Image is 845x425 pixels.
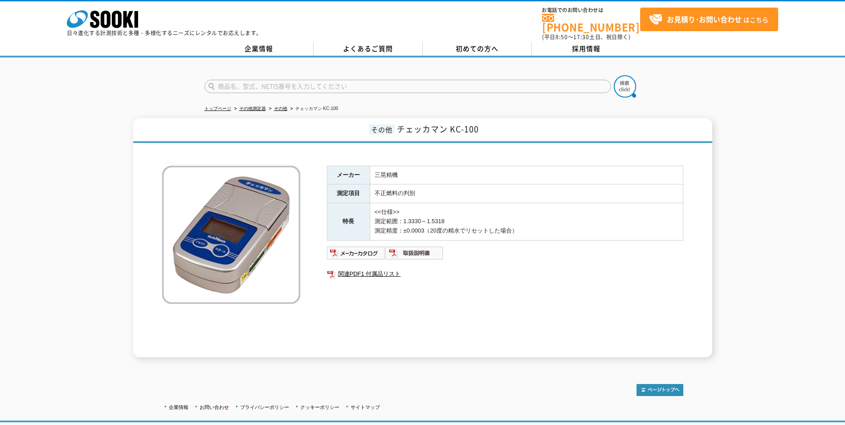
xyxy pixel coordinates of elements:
input: 商品名、型式、NETIS番号を入力してください [204,80,611,93]
td: 不正燃料の判別 [370,184,683,203]
th: 測定項目 [327,184,370,203]
td: 三晃精機 [370,166,683,184]
th: メーカー [327,166,370,184]
span: その他 [369,124,395,135]
a: 採用情報 [532,42,641,56]
a: クッキーポリシー [300,405,339,410]
a: 初めての方へ [423,42,532,56]
span: 初めての方へ [456,44,498,53]
img: トップページへ [637,384,683,396]
p: 日々進化する計測技術と多種・多様化するニーズにレンタルでお応えします。 [67,30,262,36]
img: btn_search.png [614,75,636,98]
span: チェッカマン KC-100 [397,123,479,135]
a: [PHONE_NUMBER] [542,14,640,32]
a: 関連PDF1 付属品リスト [327,268,683,280]
a: その他 [274,106,287,111]
a: 企業情報 [169,405,188,410]
span: (平日 ～ 土日、祝日除く) [542,33,630,41]
a: 取扱説明書 [385,252,444,258]
a: よくあるご質問 [314,42,423,56]
a: メーカーカタログ [327,252,385,258]
img: 取扱説明書 [385,246,444,260]
a: プライバシーポリシー [240,405,289,410]
a: その他測定器 [239,106,266,111]
img: チェッカマン KC-100 [162,166,300,304]
span: はこちら [649,13,768,26]
li: チェッカマン KC-100 [289,104,339,114]
a: 企業情報 [204,42,314,56]
span: お電話でのお問い合わせは [542,8,640,13]
a: お問い合わせ [200,405,229,410]
img: メーカーカタログ [327,246,385,260]
span: 17:30 [573,33,589,41]
a: サイトマップ [351,405,380,410]
td: <<仕様>> 測定範囲：1.3330～1.5318 測定精度：±0.0003（20度の精水でリセットした場合） [370,203,683,240]
a: トップページ [204,106,231,111]
span: 8:50 [555,33,568,41]
th: 特長 [327,203,370,240]
strong: お見積り･お問い合わせ [667,14,742,25]
a: お見積り･お問い合わせはこちら [640,8,778,31]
